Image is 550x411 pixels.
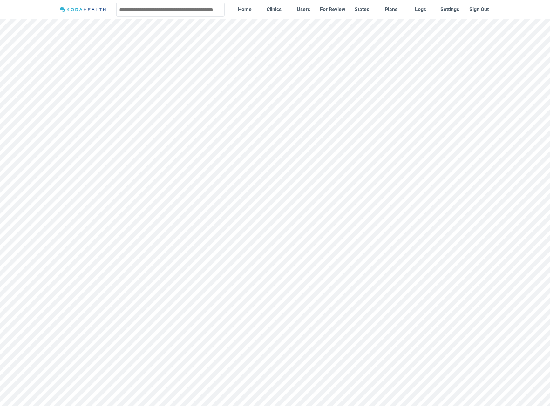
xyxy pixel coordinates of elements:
a: Plans [378,2,404,17]
a: Users [290,2,317,17]
button: Sign Out [465,2,492,17]
a: Settings [436,2,463,17]
a: For Review [319,2,346,17]
a: Logs [407,2,434,17]
a: States [349,2,375,17]
img: Logo [58,6,109,14]
a: Clinics [261,2,288,17]
a: Home [232,2,258,17]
